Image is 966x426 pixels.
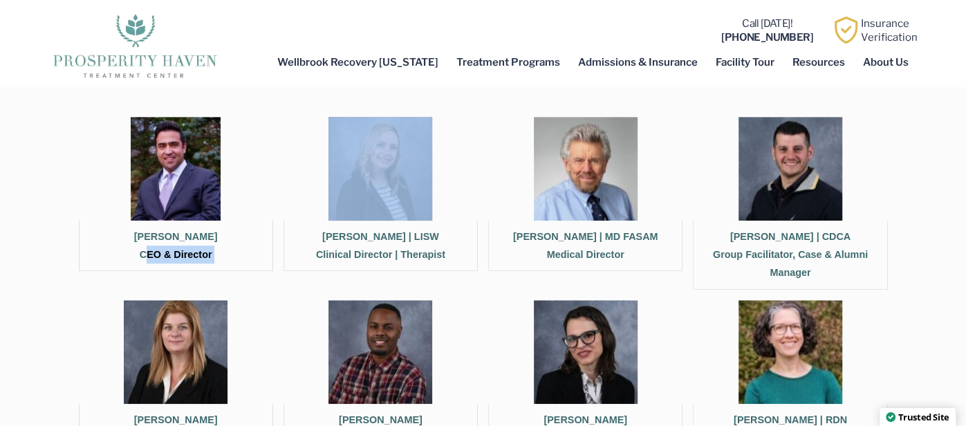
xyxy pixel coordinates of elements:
[861,17,918,44] a: InsuranceVerification
[79,221,273,272] figcaption: [PERSON_NAME] CEO & Director
[124,300,227,404] img: In a staff profile, a woman with straight, shoulder-length blonde hair is wearing a black blazer ...
[693,221,887,290] figcaption: [PERSON_NAME] | CDCA Group Facilitator, Case & Alumni Manager
[783,46,854,78] a: Resources
[534,300,638,404] img: A person with shoulder-length brown hair, wearing large glasses, a black blazer, and a patterned ...
[48,10,221,80] img: The logo for Prosperity Haven Addiction Recovery Center.
[569,46,707,78] a: Admissions & Insurance
[721,31,813,44] b: [PHONE_NUMBER]
[739,117,842,221] img: A person with short dark hair and a beard is smiling at the camera, wearing a dark sweater with a...
[488,221,682,272] figcaption: [PERSON_NAME] | MD FASAM Medical Director
[131,117,221,221] img: Meir Kasnett PH
[268,46,447,78] a: Wellbrook Recovery [US_STATE]
[854,46,918,78] a: About Us
[534,117,638,221] img: An older man in a blue shirt and tie, attending an addiction recovery center.
[284,221,478,272] figcaption: [PERSON_NAME] | LISW Clinical Director | Therapist
[328,117,432,221] img: A woman with shoulder-length blonde hair and a black blazer smiles at the camera in front of a gr...
[447,46,569,78] a: Treatment Programs
[739,300,842,404] img: A woman wearing glasses and a green shirt attending an outpatient program for rehab.
[707,46,783,78] a: Facility Tour
[721,17,813,44] a: Call [DATE]![PHONE_NUMBER]
[833,17,860,44] img: Learn how Prosperity Haven, a verified substance abuse center can help you overcome your addiction
[328,300,432,404] img: A person smiling, wearing a red and black plaid shirt, stands against a grey textured background,...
